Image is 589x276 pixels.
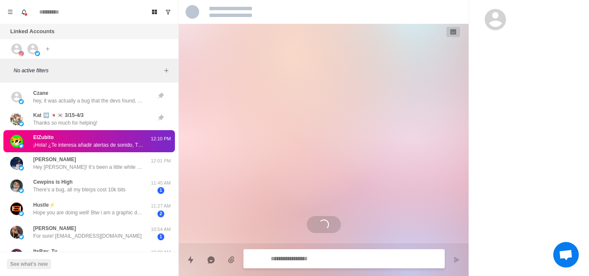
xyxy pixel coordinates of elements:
[10,249,23,262] img: picture
[157,233,164,240] span: 1
[150,135,172,142] p: 12:10 PM
[33,201,55,209] p: Hustle⚡
[33,163,144,171] p: Hey [PERSON_NAME]! It’s been a little while since I last reached out — just wanted to check in an...
[33,97,144,105] p: hey, it was actually a bug that the devs found, they had pushed up a short-term fix while they pa...
[203,251,220,268] button: Reply with AI
[43,44,53,54] button: Add account
[150,179,172,187] p: 11:45 AM
[182,251,199,268] button: Quick replies
[150,249,172,256] p: 10:00 AM
[10,113,23,125] img: picture
[33,119,97,127] p: Thanks so much for helping!
[10,27,54,36] p: Linked Accounts
[33,89,48,97] p: Czane
[19,234,24,239] img: picture
[448,251,465,268] button: Send message
[161,5,175,19] button: Show unread conversations
[17,5,31,19] button: Notifications
[33,225,76,232] p: [PERSON_NAME]
[33,209,144,216] p: Hope you are doing well! Btw i am a graphic designer and Web developer I make design for people l...
[553,242,579,267] a: Open chat
[10,135,23,148] img: picture
[33,248,57,255] p: ItsRay_Tv
[150,202,172,210] p: 11:27 AM
[150,157,172,165] p: 12:01 PM
[33,156,76,163] p: [PERSON_NAME]
[10,157,23,170] img: picture
[7,259,51,269] button: See what's new
[161,65,172,76] button: Add filters
[19,51,24,56] img: picture
[33,134,54,141] p: ElZubito
[19,143,24,148] img: picture
[19,188,24,193] img: picture
[33,186,126,193] p: There's a bug, all my blerps cost 10k bits
[19,121,24,126] img: picture
[33,111,83,119] p: Kat ➡️ 🇯🇵🇰🇷 3/15-4/3
[19,165,24,171] img: picture
[157,187,164,194] span: 1
[10,226,23,239] img: picture
[3,5,17,19] button: Menu
[33,141,144,149] p: ¡Hola! ¿Te interesa añadir alertas de sonido, TTS o compartir contenido multimedia a tu transmisi...
[223,251,240,268] button: Add media
[35,51,40,56] img: picture
[150,226,172,233] p: 10:54 AM
[10,179,23,192] img: picture
[14,67,161,74] p: No active filters
[19,99,24,104] img: picture
[33,232,142,240] p: For sure! [EMAIL_ADDRESS][DOMAIN_NAME]
[157,211,164,217] span: 2
[33,178,73,186] p: Cewpins is High
[10,202,23,215] img: picture
[19,211,24,216] img: picture
[148,5,161,19] button: Board View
